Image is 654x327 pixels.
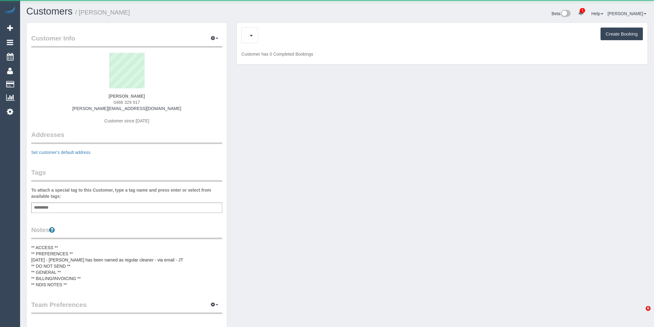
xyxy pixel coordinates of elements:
label: To attach a special tag to this Customer, type a tag name and press enter or select from availabl... [31,187,222,199]
legend: Tags [31,168,222,182]
a: [PERSON_NAME][EMAIL_ADDRESS][DOMAIN_NAME] [72,106,181,111]
a: Set customer's default address [31,150,91,155]
a: Beta [552,11,571,16]
pre: ** ACCESS ** ** PREFERENCES ** [DATE] - [PERSON_NAME] has been named as regular cleaner - via ema... [31,244,222,288]
span: 6 [646,306,651,311]
img: Automaid Logo [4,6,16,15]
legend: Team Preferences [31,300,222,314]
p: Customer has 0 Completed Bookings [241,51,643,57]
span: 0466 329 917 [113,100,140,105]
iframe: Intercom live chat [633,306,648,321]
img: New interface [560,10,571,18]
a: Customers [26,6,73,17]
legend: Customer Info [31,34,222,48]
button: Create Booking [601,28,643,40]
a: [PERSON_NAME] [608,11,646,16]
legend: Notes [31,225,222,239]
small: / [PERSON_NAME] [75,9,130,16]
span: Customer since [DATE] [104,118,149,123]
span: 1 [580,8,585,13]
a: 1 [575,6,587,20]
strong: [PERSON_NAME] [108,94,145,99]
a: Help [591,11,603,16]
